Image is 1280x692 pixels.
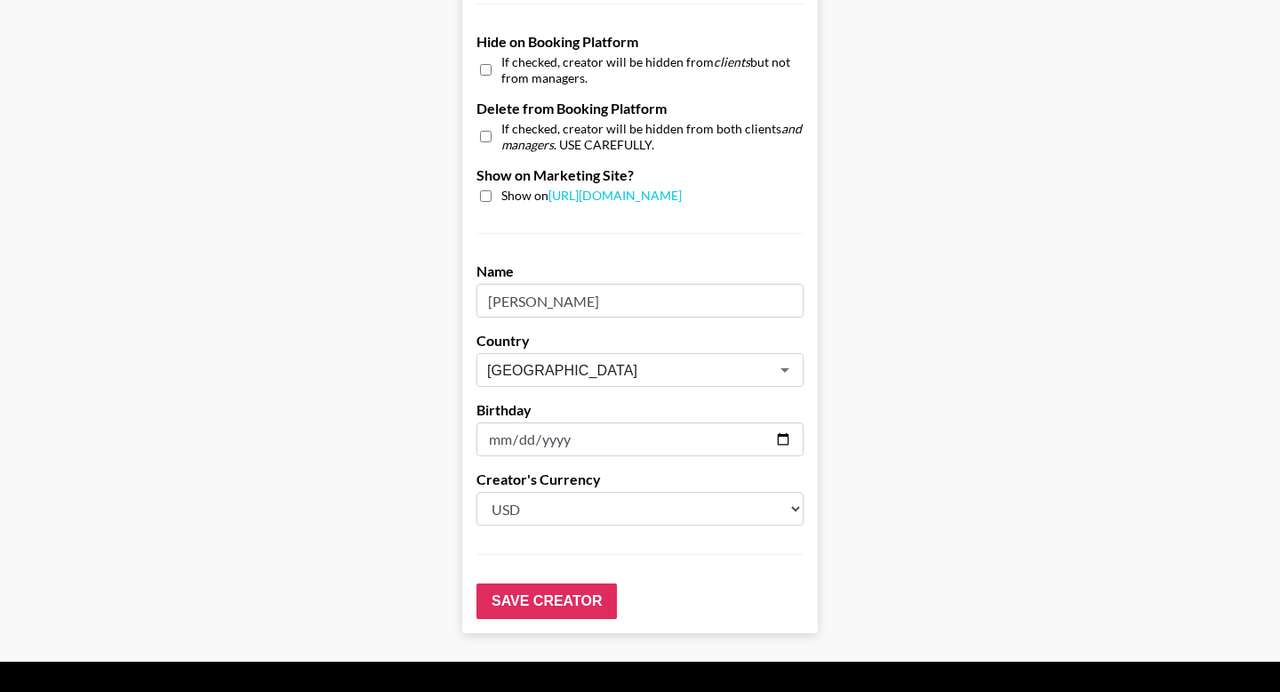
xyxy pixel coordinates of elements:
[476,471,804,488] label: Creator's Currency
[476,100,804,117] label: Delete from Booking Platform
[501,121,804,152] span: If checked, creator will be hidden from both clients . USE CAREFULLY.
[476,401,804,419] label: Birthday
[476,262,804,280] label: Name
[501,54,804,85] span: If checked, creator will be hidden from but not from managers.
[501,121,802,152] em: and managers
[476,332,804,350] label: Country
[501,188,682,205] span: Show on
[476,33,804,51] label: Hide on Booking Platform
[476,166,804,184] label: Show on Marketing Site?
[714,54,750,69] em: clients
[476,583,617,619] input: Save Creator
[548,188,682,203] a: [URL][DOMAIN_NAME]
[772,358,797,382] button: Open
